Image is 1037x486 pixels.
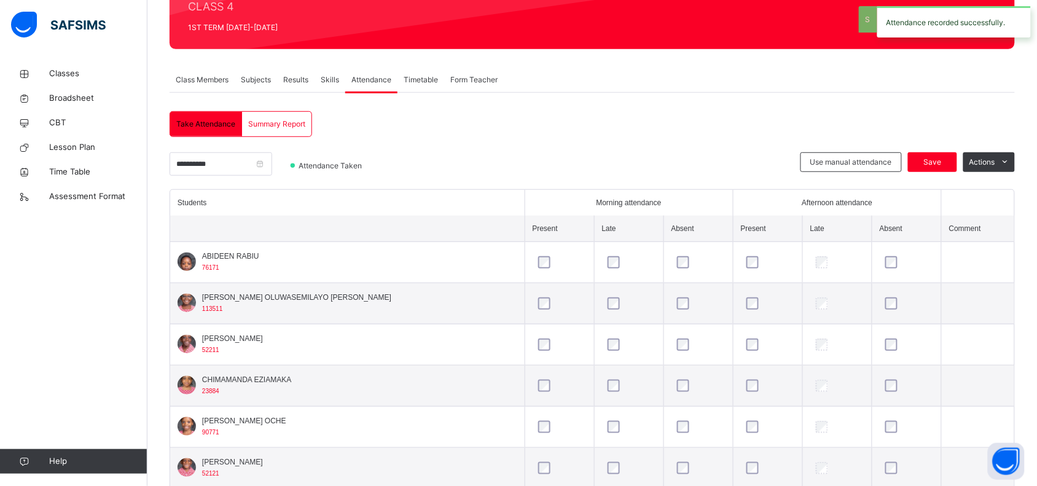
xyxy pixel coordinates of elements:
[802,216,872,242] th: Late
[351,74,391,85] span: Attendance
[49,68,147,80] span: Classes
[202,457,263,468] span: [PERSON_NAME]
[202,470,219,477] span: 52121
[283,74,308,85] span: Results
[297,160,366,171] span: Attendance Taken
[597,197,662,208] span: Morning attendance
[988,443,1025,480] button: Open asap
[49,190,147,203] span: Assessment Format
[202,429,219,436] span: 90771
[202,264,219,271] span: 76171
[450,74,498,85] span: Form Teacher
[49,117,147,129] span: CBT
[11,12,106,37] img: safsims
[176,74,229,85] span: Class Members
[49,455,147,468] span: Help
[663,216,733,242] th: Absent
[877,6,1031,37] div: Attendance recorded successfully.
[202,251,259,262] span: ABIDEEN RABIU
[802,197,872,208] span: Afternoon attendance
[202,305,222,312] span: 113511
[49,166,147,178] span: Time Table
[941,216,1014,242] th: Comment
[321,74,339,85] span: Skills
[202,347,219,353] span: 52211
[202,388,219,394] span: 23884
[202,374,291,385] span: CHIMAMANDA EZIAMAKA
[202,415,286,426] span: [PERSON_NAME] OCHE
[594,216,663,242] th: Late
[170,190,525,216] th: Students
[733,216,802,242] th: Present
[248,119,305,130] span: Summary Report
[49,92,147,104] span: Broadsheet
[404,74,438,85] span: Timetable
[176,119,235,130] span: Take Attendance
[241,74,271,85] span: Subjects
[810,157,892,168] span: Use manual attendance
[969,157,995,168] span: Actions
[202,333,263,344] span: [PERSON_NAME]
[525,216,594,242] th: Present
[202,292,391,303] span: [PERSON_NAME] OLUWASEMILAYO [PERSON_NAME]
[872,216,941,242] th: Absent
[49,141,147,154] span: Lesson Plan
[917,157,948,168] span: Save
